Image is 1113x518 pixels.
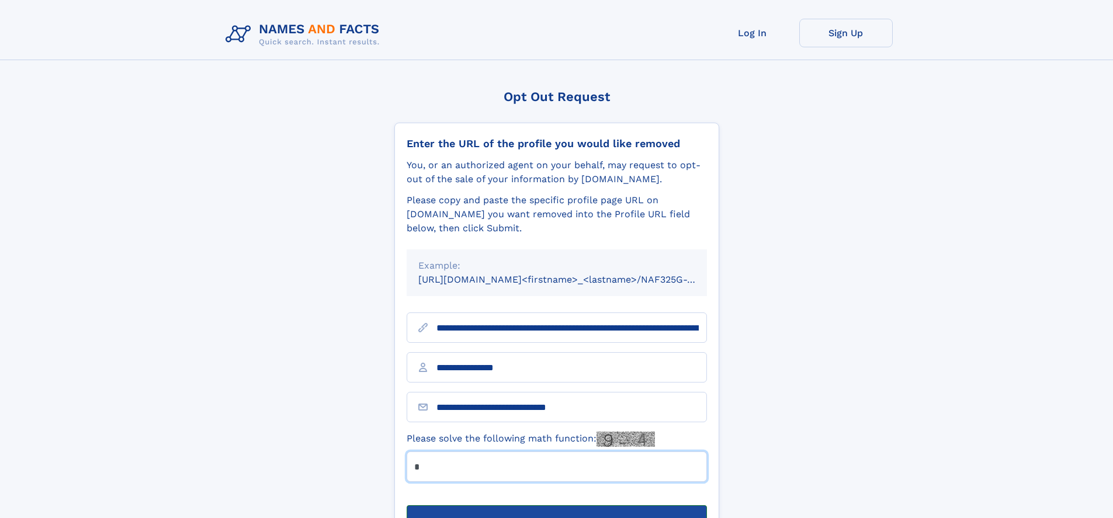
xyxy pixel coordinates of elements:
[418,259,695,273] div: Example:
[418,274,729,285] small: [URL][DOMAIN_NAME]<firstname>_<lastname>/NAF325G-xxxxxxxx
[407,158,707,186] div: You, or an authorized agent on your behalf, may request to opt-out of the sale of your informatio...
[407,193,707,235] div: Please copy and paste the specific profile page URL on [DOMAIN_NAME] you want removed into the Pr...
[799,19,893,47] a: Sign Up
[407,432,655,447] label: Please solve the following math function:
[221,19,389,50] img: Logo Names and Facts
[706,19,799,47] a: Log In
[394,89,719,104] div: Opt Out Request
[407,137,707,150] div: Enter the URL of the profile you would like removed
